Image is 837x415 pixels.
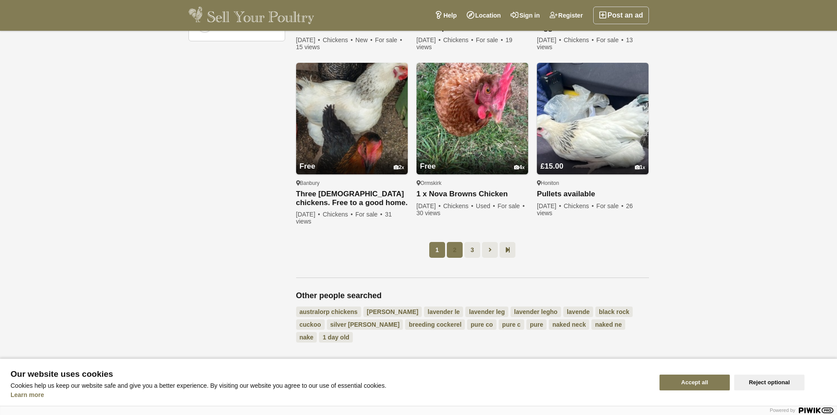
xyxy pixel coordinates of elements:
[296,211,321,218] span: [DATE]
[564,202,595,209] span: Chickens
[296,307,361,317] a: australorp chickens
[514,164,525,171] div: 4
[375,36,403,43] span: For sale
[417,145,528,174] a: Free 4
[467,319,496,330] a: pure co
[355,36,373,43] span: New
[296,291,649,301] h2: Other people searched
[596,202,624,209] span: For sale
[537,36,562,43] span: [DATE]
[296,190,408,207] a: Three [DEMOGRAPHIC_DATA] chickens. Free to a good home.
[417,36,442,43] span: [DATE]
[424,307,463,317] a: lavender le
[429,242,445,258] span: 1
[296,63,408,174] img: Three 1 year old chickens. Free to a good home.
[537,145,649,174] a: £15.00 1
[363,307,422,317] a: [PERSON_NAME]
[537,36,633,51] span: 13 views
[635,164,645,171] div: 1
[506,7,545,24] a: Sign in
[537,202,562,209] span: [DATE]
[443,202,475,209] span: Chickens
[417,36,512,51] span: 19 views
[417,202,442,209] span: [DATE]
[327,319,403,330] a: silver [PERSON_NAME]
[443,36,475,43] span: Chickens
[430,7,461,24] a: Help
[405,319,465,330] a: breeding cockerel
[464,242,480,258] a: 3
[476,202,496,209] span: Used
[188,7,315,24] img: Sell Your Poultry
[476,36,504,43] span: For sale
[322,36,354,43] span: Chickens
[447,242,463,258] a: 2
[420,162,436,170] span: Free
[296,180,408,187] div: Banbury
[734,375,804,390] button: Reject optional
[296,145,408,174] a: Free 2
[11,382,649,389] p: Cookies help us keep our website safe and give you a better experience. By visiting our website y...
[549,319,589,330] a: naked neck
[417,180,528,187] div: Ormskirk
[591,319,625,330] a: naked ne
[537,63,649,174] img: Pullets available
[770,408,795,413] span: Powered by
[498,202,525,209] span: For sale
[537,202,633,217] span: 26 views
[564,36,595,43] span: Chickens
[499,319,524,330] a: pure c
[526,319,547,330] a: pure
[319,332,353,343] a: 1 day old
[417,190,528,199] a: 1 x Nova Browns Chicken
[537,180,649,187] div: Honiton
[296,43,320,51] span: 15 views
[296,36,321,43] span: [DATE]
[545,7,588,24] a: Register
[593,7,649,24] a: Post an ad
[394,164,404,171] div: 2
[417,209,440,217] span: 30 views
[355,211,383,218] span: For sale
[537,190,649,199] a: Pullets available
[462,7,506,24] a: Location
[296,319,325,330] a: cuckoo
[11,391,44,398] a: Learn more
[659,375,730,390] button: Accept all
[300,162,315,170] span: Free
[11,370,649,379] span: Our website uses cookies
[540,162,563,170] span: £15.00
[417,63,528,174] img: 1 x Nova Browns Chicken
[563,307,593,317] a: lavende
[595,307,633,317] a: black rock
[296,211,392,225] span: 31 views
[322,211,354,218] span: Chickens
[596,36,624,43] span: For sale
[296,332,317,343] a: nake
[511,307,561,317] a: lavender legho
[465,307,508,317] a: lavender leg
